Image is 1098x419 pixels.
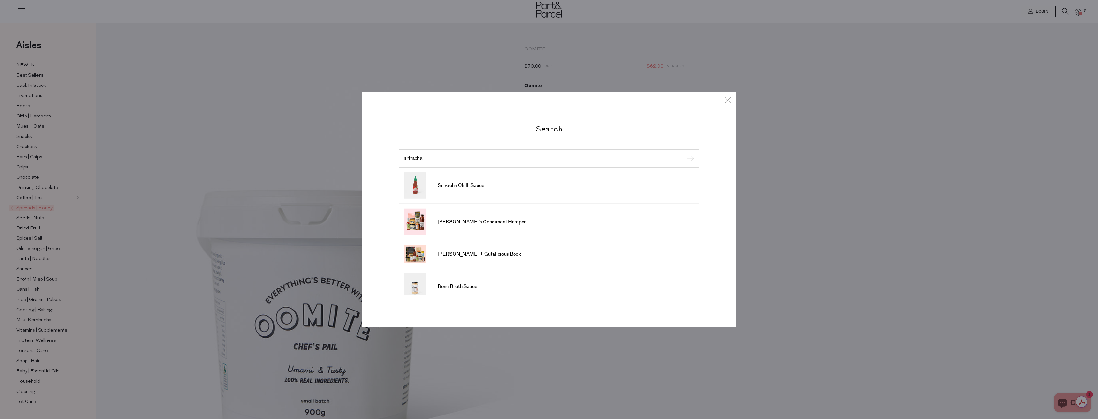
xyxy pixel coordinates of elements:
[438,183,484,189] span: Sriracha Chilli Sauce
[438,219,526,225] span: [PERSON_NAME]'s Condiment Hamper
[399,124,699,133] h2: Search
[404,209,426,235] img: Jordie Pie's Condiment Hamper
[404,172,426,199] img: Sriracha Chilli Sauce
[404,273,426,300] img: Bone Broth Sauce
[404,172,694,199] a: Sriracha Chilli Sauce
[404,273,694,300] a: Bone Broth Sauce
[404,156,694,161] input: Search
[404,209,694,235] a: [PERSON_NAME]'s Condiment Hamper
[438,251,521,258] span: [PERSON_NAME] + Gutalicious Book
[404,245,426,263] img: Jordie Pie Hampers + Gutalicious Book
[404,245,694,263] a: [PERSON_NAME] + Gutalicious Book
[438,283,477,290] span: Bone Broth Sauce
